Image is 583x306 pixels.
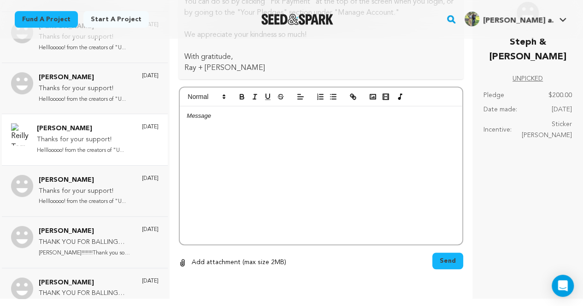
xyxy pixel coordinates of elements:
[39,196,126,207] p: Helllooooo! from the creators of "U...
[39,237,133,248] p: THANK YOU FOR BALLING WITH US, [PERSON_NAME]!!!!!!
[11,123,31,145] img: Reilly Tom Photo
[261,14,334,25] img: Seed&Spark Logo Dark Mode
[184,63,458,74] p: Ray + [PERSON_NAME]
[39,277,133,289] p: [PERSON_NAME]
[83,11,149,28] a: Start a project
[483,35,572,64] p: Steph & [PERSON_NAME]
[483,17,554,24] span: [PERSON_NAME] a.
[11,277,33,300] img: Jourdan Hunt Photo
[11,72,33,94] img: Robby Appleton Photo
[11,175,33,197] img: Jeffrey Photo
[39,226,133,237] p: [PERSON_NAME]
[39,72,126,83] p: [PERSON_NAME]
[39,288,133,299] p: THANK YOU FOR BALLING WITH US, [PERSON_NAME]!!!!
[512,119,572,141] p: Sticker [PERSON_NAME]
[483,125,512,136] p: Incentive:
[37,145,124,156] p: Helllooooo! from the creators of "U...
[39,175,126,186] p: [PERSON_NAME]
[432,253,463,269] button: Send
[142,226,159,233] p: [DATE]
[179,253,286,273] button: Add attachment (max size 2MB)
[548,90,572,101] p: $200.00
[15,11,78,28] a: Fund a project
[483,104,517,115] p: Date made:
[142,175,159,182] p: [DATE]
[261,14,334,25] a: Seed&Spark Homepage
[39,94,126,105] p: Helllooooo! from the creators of "U...
[463,10,568,29] span: Ray Morgan a.'s Profile
[184,52,458,63] p: With gratitude,
[465,12,554,26] div: Ray Morgan a.'s Profile
[39,83,126,94] p: Thanks for your support!
[142,72,159,80] p: [DATE]
[440,256,456,266] span: Send
[11,226,33,248] img: Mallory Potter Photo
[512,74,543,85] a: UNPICKED
[37,134,124,145] p: Thanks for your support!
[37,123,124,134] p: [PERSON_NAME]
[192,257,286,268] p: Add attachment (max size 2MB)
[552,104,572,115] p: [DATE]
[142,277,159,285] p: [DATE]
[39,186,126,197] p: Thanks for your support!
[552,275,574,297] div: Open Intercom Messenger
[142,123,159,131] p: [DATE]
[465,12,479,26] img: 2a38822efed626a3.png
[39,43,126,53] p: Helllooooo! from the creators of "U...
[483,90,504,101] p: Pledge
[463,10,568,26] a: Ray Morgan a.'s Profile
[39,248,133,259] p: [PERSON_NAME]!!!!!!!!Thank you so much fo...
